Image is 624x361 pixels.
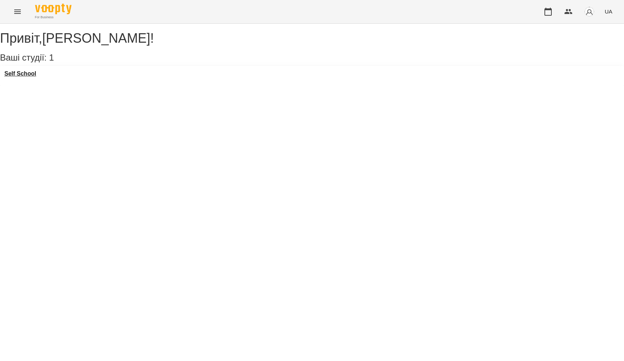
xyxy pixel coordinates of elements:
[49,53,54,62] span: 1
[584,7,594,17] img: avatar_s.png
[4,70,36,77] a: Self School
[605,8,612,15] span: UA
[35,15,72,20] span: For Business
[602,5,615,18] button: UA
[35,4,72,14] img: Voopty Logo
[9,3,26,20] button: Menu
